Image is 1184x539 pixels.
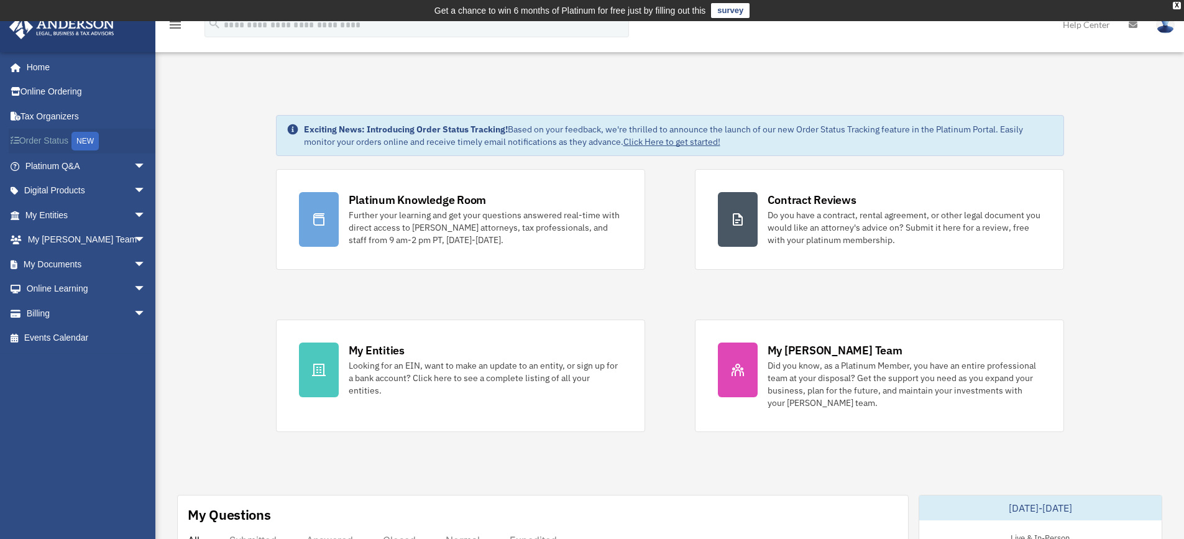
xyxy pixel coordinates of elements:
[9,154,165,178] a: Platinum Q&Aarrow_drop_down
[695,169,1064,270] a: Contract Reviews Do you have a contract, rental agreement, or other legal document you would like...
[134,301,158,326] span: arrow_drop_down
[9,228,165,252] a: My [PERSON_NAME] Teamarrow_drop_down
[9,301,165,326] a: Billingarrow_drop_down
[349,209,622,246] div: Further your learning and get your questions answered real-time with direct access to [PERSON_NAM...
[768,192,856,208] div: Contract Reviews
[276,320,645,432] a: My Entities Looking for an EIN, want to make an update to an entity, or sign up for a bank accoun...
[434,3,706,18] div: Get a chance to win 6 months of Platinum for free just by filling out this
[71,132,99,150] div: NEW
[134,203,158,228] span: arrow_drop_down
[349,359,622,397] div: Looking for an EIN, want to make an update to an entity, or sign up for a bank account? Click her...
[304,124,508,135] strong: Exciting News: Introducing Order Status Tracking!
[919,495,1162,520] div: [DATE]-[DATE]
[9,252,165,277] a: My Documentsarrow_drop_down
[349,192,487,208] div: Platinum Knowledge Room
[134,154,158,179] span: arrow_drop_down
[9,104,165,129] a: Tax Organizers
[768,209,1041,246] div: Do you have a contract, rental agreement, or other legal document you would like an attorney's ad...
[134,178,158,204] span: arrow_drop_down
[768,343,902,358] div: My [PERSON_NAME] Team
[276,169,645,270] a: Platinum Knowledge Room Further your learning and get your questions answered real-time with dire...
[6,15,118,39] img: Anderson Advisors Platinum Portal
[134,228,158,253] span: arrow_drop_down
[9,80,165,104] a: Online Ordering
[711,3,750,18] a: survey
[134,277,158,302] span: arrow_drop_down
[9,203,165,228] a: My Entitiesarrow_drop_down
[768,359,1041,409] div: Did you know, as a Platinum Member, you have an entire professional team at your disposal? Get th...
[9,277,165,302] a: Online Learningarrow_drop_down
[188,505,271,524] div: My Questions
[208,17,221,30] i: search
[9,178,165,203] a: Digital Productsarrow_drop_down
[1156,16,1175,34] img: User Pic
[349,343,405,358] div: My Entities
[304,123,1053,148] div: Based on your feedback, we're thrilled to announce the launch of our new Order Status Tracking fe...
[623,136,720,147] a: Click Here to get started!
[9,129,165,154] a: Order StatusNEW
[168,17,183,32] i: menu
[168,22,183,32] a: menu
[1173,2,1181,9] div: close
[695,320,1064,432] a: My [PERSON_NAME] Team Did you know, as a Platinum Member, you have an entire professional team at...
[134,252,158,277] span: arrow_drop_down
[9,55,158,80] a: Home
[9,326,165,351] a: Events Calendar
